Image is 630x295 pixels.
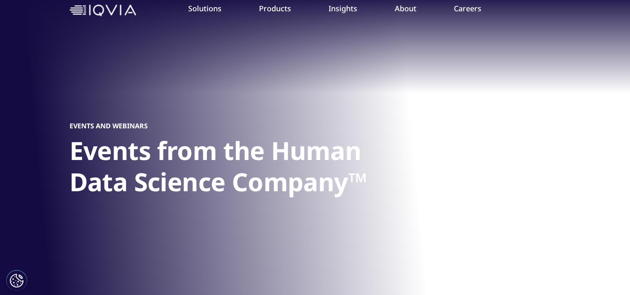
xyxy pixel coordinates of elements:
[70,5,136,17] img: IQVIA Healthcare Information Technology and Pharma Clinical Research Company
[70,122,148,130] h5: Events and Webinars
[329,3,357,13] a: Insights
[259,3,291,13] a: Products
[454,3,481,13] a: Careers
[70,135,382,202] h1: Events from the Human Data Science Company™
[188,3,222,13] a: Solutions
[395,3,416,13] a: About
[6,270,27,291] button: Cookies Settings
